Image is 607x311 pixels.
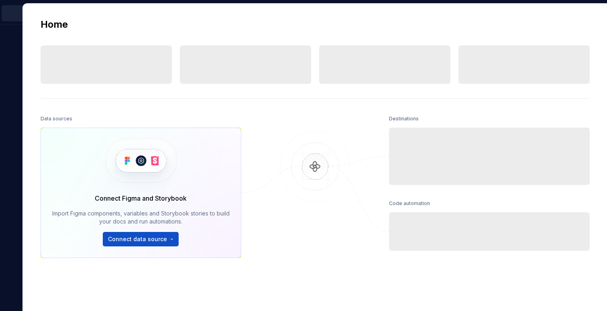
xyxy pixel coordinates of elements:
[389,198,430,209] div: Code automation
[389,113,419,124] div: Destinations
[52,209,230,226] div: Import Figma components, variables and Storybook stories to build your docs and run automations.
[41,18,68,31] h2: Home
[95,193,187,203] div: Connect Figma and Storybook
[103,232,179,246] button: Connect data source
[41,113,72,124] div: Data sources
[108,235,167,243] span: Connect data source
